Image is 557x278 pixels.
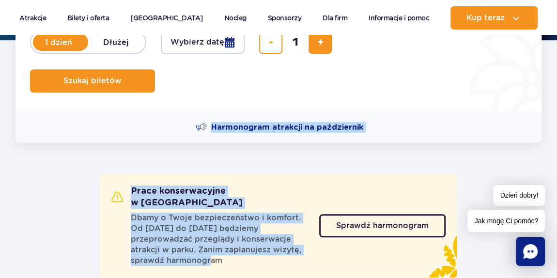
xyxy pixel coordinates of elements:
[466,14,504,22] span: Kup teraz
[130,6,203,30] a: [GEOGRAPHIC_DATA]
[31,32,86,52] label: 1 dzień
[450,6,538,30] button: Kup teraz
[67,6,109,30] a: Bilety i oferta
[224,6,247,30] a: Nocleg
[131,213,308,266] span: Dbamy o Twoje bezpieczeństwo i komfort. Od [DATE] do [DATE] będziemy przeprowadzać przeglądy i ko...
[319,214,446,237] a: Sprawdź harmonogram
[19,6,46,30] a: Atrakcje
[323,6,347,30] a: Dla firm
[309,31,332,54] button: dodaj bilet
[493,185,545,206] span: Dzień dobry!
[467,210,545,232] span: Jak mogę Ci pomóc?
[268,6,302,30] a: Sponsorzy
[30,69,155,93] button: Szukaj biletów
[161,31,245,54] button: Wybierz datę
[516,237,545,266] div: Chat
[211,122,363,133] span: Harmonogram atrakcji na październik
[336,222,429,230] span: Sprawdź harmonogram
[259,31,282,54] button: usuń bilet
[88,32,143,52] label: Dłużej
[63,77,122,85] span: Szukaj biletów
[369,6,429,30] a: Informacje i pomoc
[111,185,319,209] h2: Prace konserwacyjne w [GEOGRAPHIC_DATA]
[196,122,363,133] a: Harmonogram atrakcji na październik
[284,31,307,54] input: liczba biletów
